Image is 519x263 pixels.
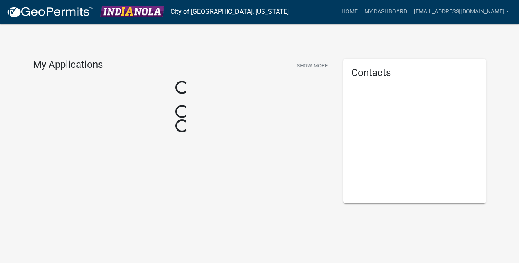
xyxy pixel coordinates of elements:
[410,4,512,20] a: [EMAIL_ADDRESS][DOMAIN_NAME]
[33,59,103,71] h4: My Applications
[171,5,289,19] a: City of [GEOGRAPHIC_DATA], [US_STATE]
[100,6,164,17] img: City of Indianola, Iowa
[361,4,410,20] a: My Dashboard
[293,59,331,72] button: Show More
[338,4,361,20] a: Home
[351,67,478,79] h5: Contacts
